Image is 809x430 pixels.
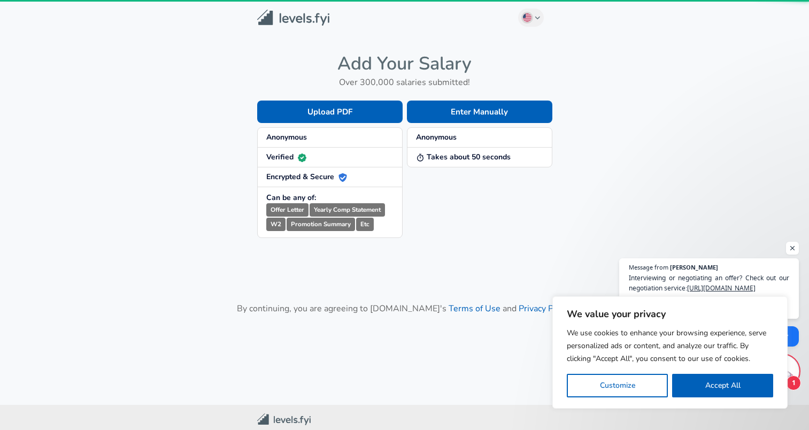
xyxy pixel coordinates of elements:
span: 1 [786,375,801,390]
small: Etc [356,218,374,231]
small: W2 [266,218,286,231]
p: We use cookies to enhance your browsing experience, serve personalized ads or content, and analyz... [567,327,773,365]
button: Upload PDF [257,101,403,123]
strong: Anonymous [266,132,307,142]
span: Message from [629,264,668,270]
small: Promotion Summary [287,218,355,231]
strong: Can be any of: [266,193,316,203]
strong: Verified [266,152,306,162]
img: English (US) [523,13,531,22]
img: Levels.fyi Community [257,413,311,426]
p: We value your privacy [567,308,773,320]
button: English (US) [518,9,544,27]
span: Interviewing or negotiating an offer? Check out our negotiation service: Increase in your offer g... [629,273,789,313]
button: Customize [567,374,668,397]
small: Offer Letter [266,203,309,217]
h4: Add Your Salary [257,52,552,75]
a: Terms of Use [449,303,500,314]
a: Privacy Policy [519,303,571,314]
strong: Encrypted & Secure [266,172,347,182]
span: [PERSON_NAME] [670,264,718,270]
button: Accept All [672,374,773,397]
h6: Over 300,000 salaries submitted! [257,75,552,90]
div: We value your privacy [552,296,788,409]
img: Levels.fyi [257,10,329,26]
strong: Anonymous [416,132,457,142]
strong: Takes about 50 seconds [416,152,511,162]
small: Yearly Comp Statement [310,203,385,217]
div: Open chat [767,355,799,387]
button: Enter Manually [407,101,552,123]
